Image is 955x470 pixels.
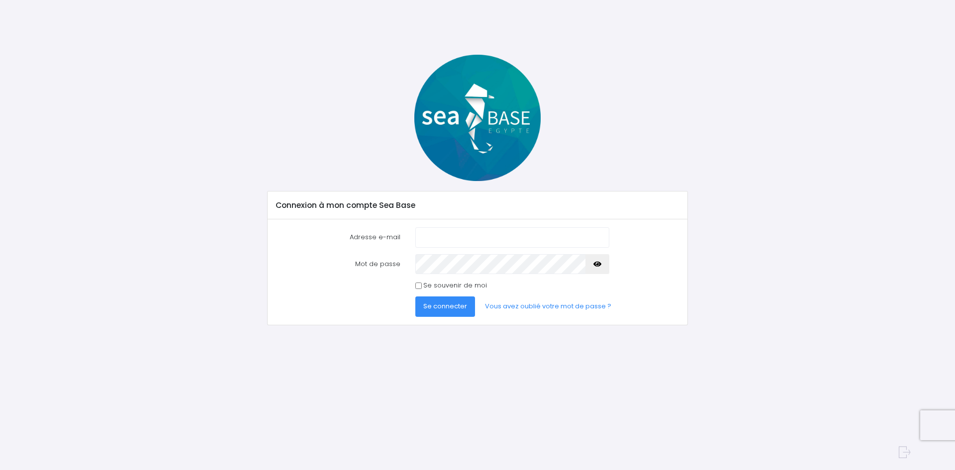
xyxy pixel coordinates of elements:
a: Vous avez oublié votre mot de passe ? [477,296,619,316]
label: Se souvenir de moi [423,281,487,290]
label: Mot de passe [269,254,408,274]
label: Adresse e-mail [269,227,408,247]
button: Se connecter [415,296,475,316]
div: Connexion à mon compte Sea Base [268,191,687,219]
span: Se connecter [423,301,467,311]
